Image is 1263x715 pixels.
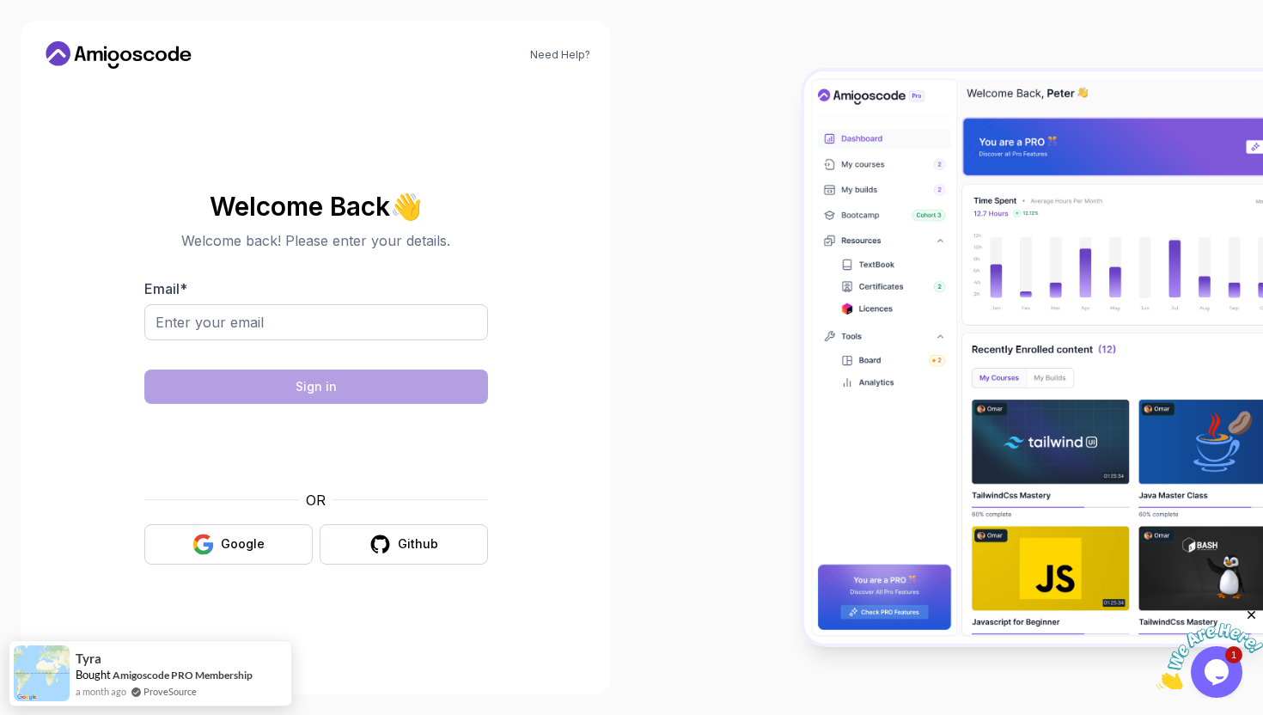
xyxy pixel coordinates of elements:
span: Bought [76,668,111,681]
span: a month ago [76,684,126,699]
img: Amigoscode Dashboard [804,71,1263,644]
span: 👋 [390,192,423,220]
span: Tyra [76,651,101,666]
a: ProveSource [143,684,197,699]
h2: Welcome Back [144,192,488,220]
p: OR [306,490,326,510]
div: Google [221,535,265,553]
div: Sign in [296,378,337,395]
a: Amigoscode PRO Membership [113,669,253,681]
a: Home link [41,41,196,69]
label: Email * [144,280,187,297]
div: Github [398,535,438,553]
img: provesource social proof notification image [14,645,70,701]
a: Need Help? [530,48,590,62]
iframe: Widget containing checkbox for hCaptcha security challenge [186,414,446,480]
input: Enter your email [144,304,488,340]
button: Google [144,524,313,565]
p: Welcome back! Please enter your details. [144,230,488,251]
button: Github [320,524,488,565]
iframe: chat widget [1156,608,1263,689]
button: Sign in [144,370,488,404]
